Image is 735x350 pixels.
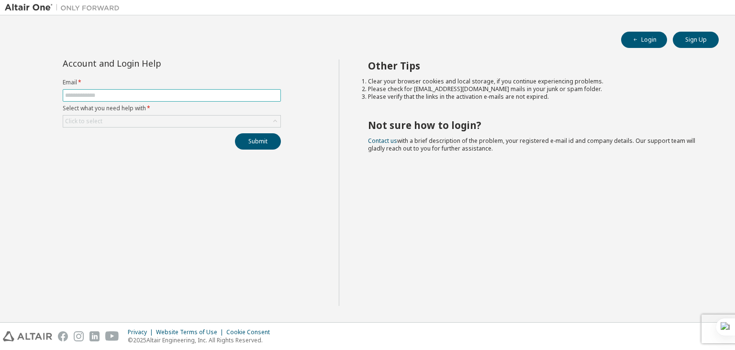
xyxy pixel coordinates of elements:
a: Contact us [368,137,397,145]
div: Website Terms of Use [156,328,226,336]
button: Sign Up [673,32,719,48]
label: Email [63,79,281,86]
li: Clear your browser cookies and local storage, if you continue experiencing problems. [368,78,702,85]
button: Submit [235,133,281,150]
div: Privacy [128,328,156,336]
p: © 2025 Altair Engineering, Inc. All Rights Reserved. [128,336,276,344]
li: Please verify that the links in the activation e-mails are not expired. [368,93,702,101]
img: linkedin.svg [89,331,100,341]
div: Cookie Consent [226,328,276,336]
li: Please check for [EMAIL_ADDRESS][DOMAIN_NAME] mails in your junk or spam folder. [368,85,702,93]
h2: Other Tips [368,59,702,72]
div: Account and Login Help [63,59,237,67]
img: facebook.svg [58,331,68,341]
label: Select what you need help with [63,105,281,112]
div: Click to select [65,117,102,125]
button: Login [621,32,667,48]
img: Altair One [5,3,124,12]
img: youtube.svg [105,331,119,341]
span: with a brief description of the problem, your registered e-mail id and company details. Our suppo... [368,137,695,152]
h2: Not sure how to login? [368,119,702,131]
div: Click to select [63,116,280,127]
img: altair_logo.svg [3,331,52,341]
img: instagram.svg [74,331,84,341]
